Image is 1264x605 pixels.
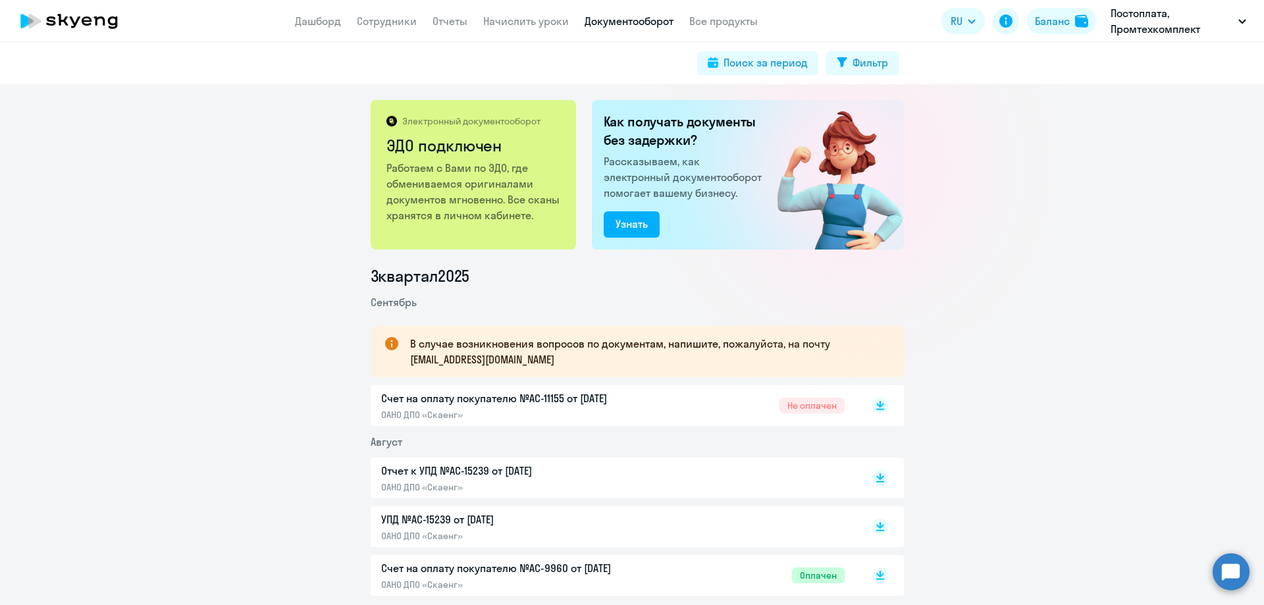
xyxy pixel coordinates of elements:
[357,14,417,28] a: Сотрудники
[1075,14,1088,28] img: balance
[381,512,658,527] p: УПД №AC-15239 от [DATE]
[386,135,562,156] h2: ЭДО подключен
[1035,13,1070,29] div: Баланс
[295,14,341,28] a: Дашборд
[724,55,808,70] div: Поиск за период
[381,409,658,421] p: ОАНО ДПО «Скаенг»
[402,115,540,127] p: Электронный документооборот
[371,265,904,286] li: 3 квартал 2025
[756,100,904,250] img: connected
[371,435,402,448] span: Август
[792,567,845,583] span: Оплачен
[697,51,818,75] button: Поиск за период
[381,579,658,591] p: ОАНО ДПО «Скаенг»
[941,8,985,34] button: RU
[381,390,845,421] a: Счет на оплату покупателю №AC-11155 от [DATE]ОАНО ДПО «Скаенг»Не оплачен
[604,113,767,149] h2: Как получать документы без задержки?
[779,398,845,413] span: Не оплачен
[381,463,658,479] p: Отчет к УПД №AC-15239 от [DATE]
[381,481,658,493] p: ОАНО ДПО «Скаенг»
[604,211,660,238] button: Узнать
[604,153,767,201] p: Рассказываем, как электронный документооборот помогает вашему бизнесу.
[410,336,880,367] p: В случае возникновения вопросов по документам, напишите, пожалуйста, на почту [EMAIL_ADDRESS][DOM...
[381,560,658,576] p: Счет на оплату покупателю №AC-9960 от [DATE]
[381,463,845,493] a: Отчет к УПД №AC-15239 от [DATE]ОАНО ДПО «Скаенг»
[1027,8,1096,34] button: Балансbalance
[381,390,658,406] p: Счет на оплату покупателю №AC-11155 от [DATE]
[381,560,845,591] a: Счет на оплату покупателю №AC-9960 от [DATE]ОАНО ДПО «Скаенг»Оплачен
[381,512,845,542] a: УПД №AC-15239 от [DATE]ОАНО ДПО «Скаенг»
[371,296,417,309] span: Сентябрь
[616,216,648,232] div: Узнать
[433,14,467,28] a: Отчеты
[386,160,562,223] p: Работаем с Вами по ЭДО, где обмениваемся оригиналами документов мгновенно. Все сканы хранятся в л...
[951,13,962,29] span: RU
[585,14,673,28] a: Документооборот
[853,55,888,70] div: Фильтр
[1111,5,1233,37] p: Постоплата, Промтехкомплект
[826,51,899,75] button: Фильтр
[483,14,569,28] a: Начислить уроки
[689,14,758,28] a: Все продукты
[381,530,658,542] p: ОАНО ДПО «Скаенг»
[1104,5,1253,37] button: Постоплата, Промтехкомплект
